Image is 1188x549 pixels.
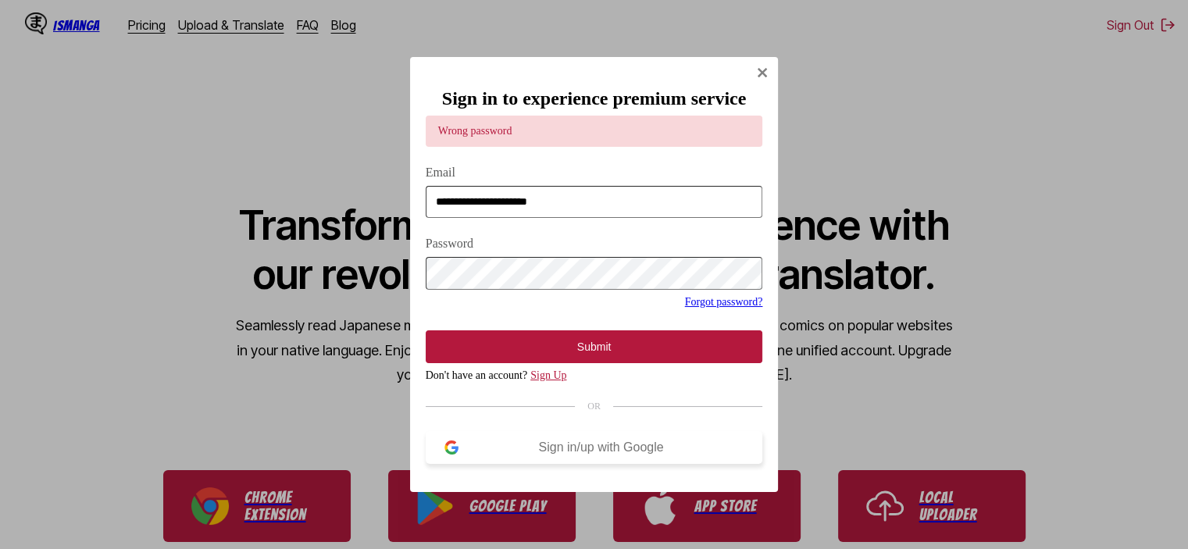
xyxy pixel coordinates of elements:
[444,440,458,455] img: google-logo
[426,330,763,363] button: Submit
[426,369,763,382] div: Don't have an account?
[410,57,779,492] div: Sign In Modal
[530,369,566,381] a: Sign Up
[426,237,763,251] label: Password
[426,401,763,412] div: OR
[426,116,763,147] div: Wrong password
[756,66,769,79] img: Close
[426,431,763,464] button: Sign in/up with Google
[685,296,763,308] a: Forgot password?
[426,166,763,180] label: Email
[458,440,744,455] div: Sign in/up with Google
[426,88,763,109] h2: Sign in to experience premium service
